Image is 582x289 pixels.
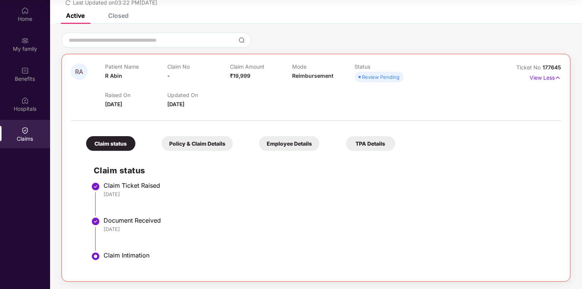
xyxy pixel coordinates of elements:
p: Status [355,63,417,70]
div: Claim Intimation [104,251,554,259]
img: svg+xml;base64,PHN2ZyBpZD0iU3RlcC1BY3RpdmUtMzJ4MzIiIHhtbG5zPSJodHRwOi8vd3d3LnczLm9yZy8yMDAwL3N2Zy... [91,252,100,261]
span: R Abin [105,72,122,79]
span: Reimbursement [292,72,333,79]
p: Mode [292,63,354,70]
span: - [167,72,170,79]
img: svg+xml;base64,PHN2ZyBpZD0iU3RlcC1Eb25lLTMyeDMyIiB4bWxucz0iaHR0cDovL3d3dy53My5vcmcvMjAwMC9zdmciIH... [91,217,100,226]
img: svg+xml;base64,PHN2ZyBpZD0iQ2xhaW0iIHhtbG5zPSJodHRwOi8vd3d3LnczLm9yZy8yMDAwL3N2ZyIgd2lkdGg9IjIwIi... [21,127,29,134]
img: svg+xml;base64,PHN2ZyBpZD0iQmVuZWZpdHMiIHhtbG5zPSJodHRwOi8vd3d3LnczLm9yZy8yMDAwL3N2ZyIgd2lkdGg9Ij... [21,67,29,74]
img: svg+xml;base64,PHN2ZyBpZD0iSG9tZSIgeG1sbnM9Imh0dHA6Ly93d3cudzMub3JnLzIwMDAvc3ZnIiB3aWR0aD0iMjAiIG... [21,7,29,14]
p: Updated On [167,92,230,98]
span: Ticket No [516,64,543,71]
div: TPA Details [346,136,395,151]
p: Claim Amount [230,63,292,70]
div: [DATE] [104,191,554,198]
span: RA [76,69,83,75]
span: [DATE] [167,101,184,107]
p: Claim No [167,63,230,70]
div: [DATE] [104,226,554,232]
div: Document Received [104,217,554,224]
div: Closed [108,12,129,19]
div: Active [66,12,85,19]
div: Employee Details [259,136,319,151]
div: Policy & Claim Details [162,136,233,151]
p: Patient Name [105,63,167,70]
div: Claim status [86,136,135,151]
img: svg+xml;base64,PHN2ZyB4bWxucz0iaHR0cDovL3d3dy53My5vcmcvMjAwMC9zdmciIHdpZHRoPSIxNyIgaGVpZ2h0PSIxNy... [555,74,561,82]
span: [DATE] [105,101,122,107]
p: Raised On [105,92,167,98]
h2: Claim status [94,164,554,177]
img: svg+xml;base64,PHN2ZyBpZD0iU3RlcC1Eb25lLTMyeDMyIiB4bWxucz0iaHR0cDovL3d3dy53My5vcmcvMjAwMC9zdmciIH... [91,182,100,191]
div: Review Pending [362,73,400,81]
p: View Less [530,72,561,82]
span: ₹19,999 [230,72,250,79]
img: svg+xml;base64,PHN2ZyBpZD0iU2VhcmNoLTMyeDMyIiB4bWxucz0iaHR0cDovL3d3dy53My5vcmcvMjAwMC9zdmciIHdpZH... [239,37,245,43]
div: Claim Ticket Raised [104,182,554,189]
span: 177645 [543,64,561,71]
img: svg+xml;base64,PHN2ZyBpZD0iSG9zcGl0YWxzIiB4bWxucz0iaHR0cDovL3d3dy53My5vcmcvMjAwMC9zdmciIHdpZHRoPS... [21,97,29,104]
img: svg+xml;base64,PHN2ZyB3aWR0aD0iMjAiIGhlaWdodD0iMjAiIHZpZXdCb3g9IjAgMCAyMCAyMCIgZmlsbD0ibm9uZSIgeG... [21,37,29,44]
